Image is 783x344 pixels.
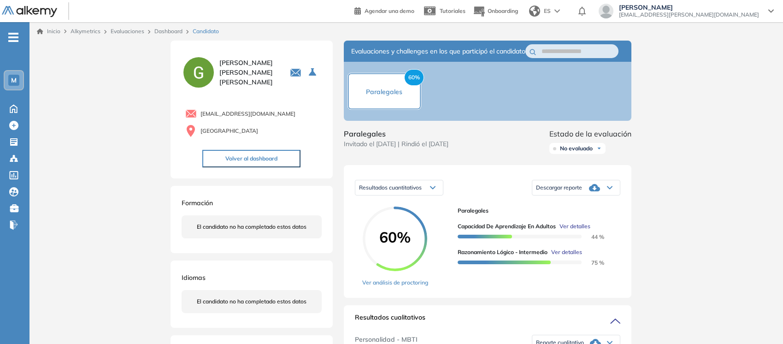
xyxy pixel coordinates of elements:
[404,69,424,86] span: 60%
[182,55,216,89] img: PROFILE_MENU_LOGO_USER
[365,7,414,14] span: Agendar una demo
[355,313,425,327] span: Resultados cualitativos
[219,58,279,87] span: [PERSON_NAME] [PERSON_NAME] [PERSON_NAME]
[619,11,759,18] span: [EMAIL_ADDRESS][PERSON_NAME][DOMAIN_NAME]
[488,7,518,14] span: Onboarding
[71,28,100,35] span: Alkymetrics
[559,222,590,231] span: Ver detalles
[305,64,322,81] button: Seleccione la evaluación activa
[544,7,551,15] span: ES
[197,223,306,231] span: El candidato no ha completado estos datos
[580,233,604,240] span: 44 %
[111,28,144,35] a: Evaluaciones
[554,9,560,13] img: arrow
[556,222,590,231] button: Ver detalles
[154,28,183,35] a: Dashboard
[363,230,427,244] span: 60%
[536,184,582,191] span: Descargar reporte
[11,77,17,84] span: M
[8,36,18,38] i: -
[200,110,295,118] span: [EMAIL_ADDRESS][DOMAIN_NAME]
[202,150,300,167] button: Volver al dashboard
[549,128,631,139] span: Estado de la evaluación
[551,248,582,256] span: Ver detalles
[2,6,57,18] img: Logo
[200,127,258,135] span: [GEOGRAPHIC_DATA]
[560,145,593,152] span: No evaluado
[182,273,206,282] span: Idiomas
[359,184,422,191] span: Resultados cuantitativos
[344,139,448,149] span: Invitado el [DATE] | Rindió el [DATE]
[440,7,465,14] span: Tutoriales
[473,1,518,21] button: Onboarding
[344,128,448,139] span: Paralegales
[197,297,306,306] span: El candidato no ha completado estos datos
[37,27,60,36] a: Inicio
[580,259,604,266] span: 75 %
[366,88,402,96] span: Paralegales
[619,4,759,11] span: [PERSON_NAME]
[362,279,428,287] a: Ver análisis de proctoring
[354,5,414,16] a: Agendar una demo
[458,222,556,231] span: Capacidad de Aprendizaje en Adultos
[182,199,213,207] span: Formación
[458,248,548,256] span: Razonamiento Lógico - Intermedio
[548,248,582,256] button: Ver detalles
[529,6,540,17] img: world
[193,27,219,36] span: Candidato
[458,207,613,215] span: Paralegales
[596,146,602,151] img: Ícono de flecha
[351,47,525,56] span: Evaluaciones y challenges en los que participó el candidato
